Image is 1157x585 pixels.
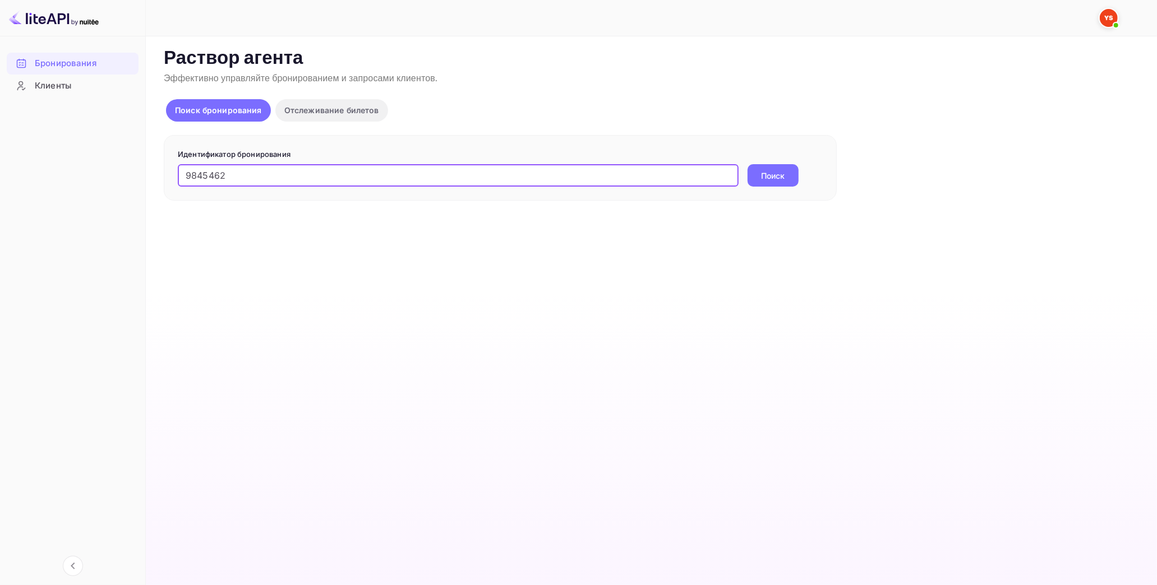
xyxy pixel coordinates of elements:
input: Введите идентификатор бронирования (например, 63782194) [178,164,739,187]
ya-tr-span: Бронирования [35,57,96,70]
a: Бронирования [7,53,139,73]
ya-tr-span: Эффективно управляйте бронированием и запросами клиентов. [164,73,437,85]
ya-tr-span: Поиск [762,170,785,182]
button: Поиск [748,164,799,187]
a: Клиенты [7,75,139,96]
ya-tr-span: Идентификатор бронирования [178,150,291,159]
ya-tr-span: Поиск бронирования [175,105,262,115]
img: Служба Поддержки Яндекса [1100,9,1118,27]
ya-tr-span: Отслеживание билетов [284,105,379,115]
img: Логотип LiteAPI [9,9,99,27]
ya-tr-span: Раствор агента [164,47,303,71]
div: Клиенты [7,75,139,97]
div: Бронирования [7,53,139,75]
ya-tr-span: Клиенты [35,80,71,92]
button: Свернуть навигацию [63,556,83,576]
